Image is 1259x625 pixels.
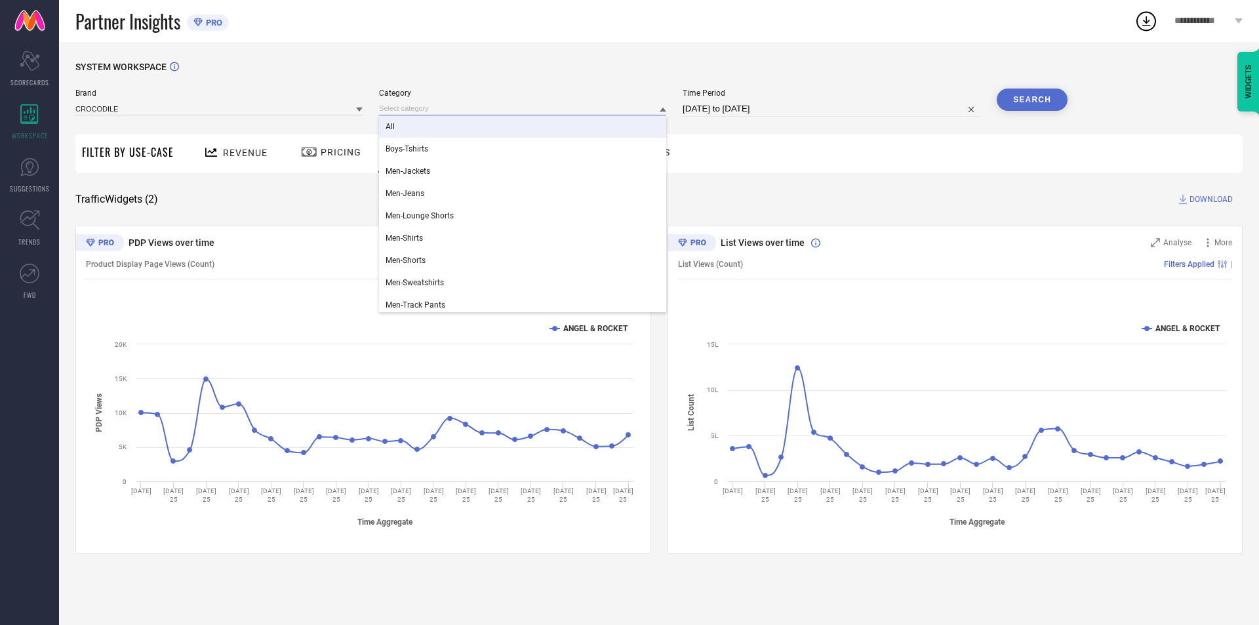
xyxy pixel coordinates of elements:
span: Men-Track Pants [386,300,445,310]
span: Partner Insights [75,8,180,35]
text: [DATE] 25 [1205,487,1225,503]
text: 10K [115,409,127,416]
text: [DATE] 25 [885,487,905,503]
span: List Views over time [721,237,805,248]
span: TRENDS [18,237,41,247]
span: Filters Applied [1164,260,1214,269]
text: [DATE] [131,487,151,494]
text: ANGEL & ROCKET [1155,324,1220,333]
div: Open download list [1134,9,1158,33]
span: DOWNLOAD [1189,193,1233,206]
text: [DATE] 25 [586,487,607,503]
div: Premium [75,234,124,254]
span: Revenue [223,148,268,158]
span: Filter By Use-Case [82,144,174,160]
text: [DATE] 25 [521,487,541,503]
div: Men-Shorts [379,249,666,272]
text: [DATE] 25 [982,487,1003,503]
div: Men-Shirts [379,227,666,249]
text: [DATE] 25 [1113,487,1133,503]
span: Traffic Widgets ( 2 ) [75,193,158,206]
span: WORKSPACE [12,131,48,140]
div: Men-Lounge Shorts [379,205,666,227]
text: [DATE] 25 [489,487,509,503]
text: [DATE] 25 [1145,487,1165,503]
span: PDP Views over time [129,237,214,248]
text: [DATE] 25 [788,487,808,503]
span: List Views (Count) [678,260,743,269]
text: [DATE] 25 [852,487,873,503]
text: [DATE] 25 [359,487,379,503]
span: Time Period [683,89,980,98]
span: Men-Shirts [386,233,423,243]
div: Men-Jackets [379,160,666,182]
text: [DATE] 25 [755,487,775,503]
input: Select category [379,102,666,115]
div: Men-Jeans [379,182,666,205]
span: Men-Jackets [386,167,430,176]
text: [DATE] 25 [613,487,633,503]
text: [DATE] 25 [456,487,476,503]
tspan: PDP Views [94,393,104,432]
span: Men-Sweatshirts [386,278,444,287]
div: All [379,115,666,138]
text: [DATE] 25 [1080,487,1100,503]
text: [DATE] 25 [229,487,249,503]
text: [DATE] 25 [163,487,184,503]
text: [DATE] 25 [1015,487,1035,503]
svg: Zoom [1151,238,1160,247]
span: Men-Jeans [386,189,424,198]
span: Pricing [321,147,361,157]
text: 0 [714,478,718,485]
div: Men-Track Pants [379,294,666,316]
text: 0 [123,478,127,485]
span: SCORECARDS [10,77,49,87]
text: [DATE] 25 [820,487,840,503]
span: SYSTEM WORKSPACE [75,62,167,72]
span: All [386,122,395,131]
text: [DATE] 25 [294,487,314,503]
text: 15K [115,375,127,382]
span: SUGGESTIONS [10,184,50,193]
text: [DATE] 25 [1048,487,1068,503]
text: [DATE] 25 [553,487,574,503]
text: [DATE] 25 [326,487,346,503]
text: [DATE] 25 [950,487,970,503]
text: 15L [707,341,719,348]
span: Analyse [1163,238,1191,247]
text: 10L [707,386,719,393]
span: Men-Shorts [386,256,426,265]
tspan: List Count [686,394,695,431]
span: Product Display Page Views (Count) [86,260,214,269]
text: [DATE] 25 [196,487,216,503]
span: More [1214,238,1232,247]
text: [DATE] 25 [261,487,281,503]
tspan: Time Aggregate [949,517,1005,527]
span: FWD [24,290,36,300]
text: [DATE] 25 [391,487,411,503]
text: 20K [115,341,127,348]
text: 5K [119,443,127,451]
button: Search [997,89,1068,111]
tspan: Time Aggregate [357,517,413,527]
text: ANGEL & ROCKET [563,324,628,333]
text: [DATE] 25 [1178,487,1198,503]
text: [DATE] 25 [424,487,444,503]
input: Select time period [683,101,980,117]
text: [DATE] [722,487,742,494]
text: [DATE] 25 [917,487,938,503]
span: Boys-Tshirts [386,144,428,153]
span: | [1230,260,1232,269]
span: Brand [75,89,363,98]
div: Men-Sweatshirts [379,272,666,294]
span: PRO [203,18,222,28]
div: Premium [668,234,716,254]
span: Category [379,89,666,98]
text: 5L [711,432,719,439]
div: Boys-Tshirts [379,138,666,160]
span: Men-Lounge Shorts [386,211,454,220]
